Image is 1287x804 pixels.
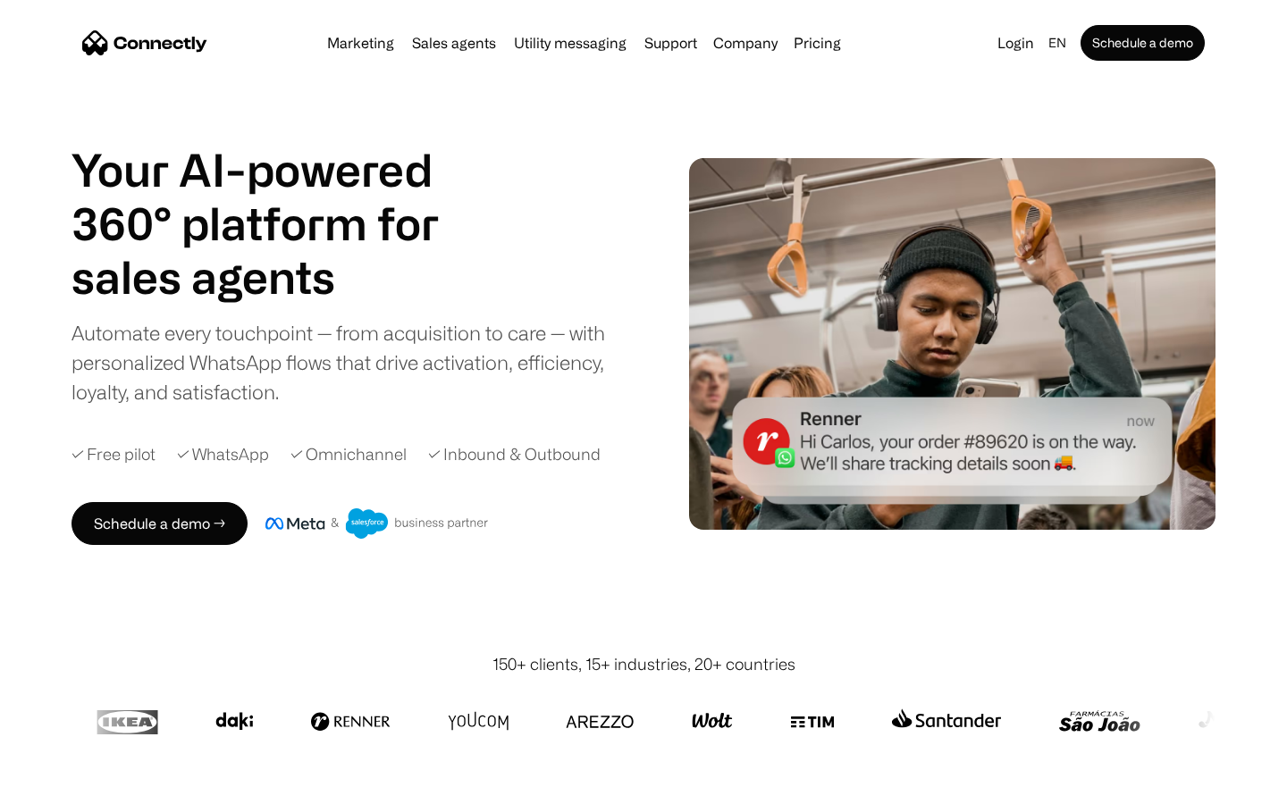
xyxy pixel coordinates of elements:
[18,771,107,798] aside: Language selected: English
[990,30,1041,55] a: Login
[71,502,248,545] a: Schedule a demo →
[71,250,483,304] div: 1 of 4
[492,652,795,676] div: 150+ clients, 15+ industries, 20+ countries
[177,442,269,466] div: ✓ WhatsApp
[1048,30,1066,55] div: en
[708,30,783,55] div: Company
[82,29,207,56] a: home
[71,442,156,466] div: ✓ Free pilot
[71,250,483,304] div: carousel
[405,36,503,50] a: Sales agents
[36,773,107,798] ul: Language list
[637,36,704,50] a: Support
[1041,30,1077,55] div: en
[428,442,601,466] div: ✓ Inbound & Outbound
[290,442,407,466] div: ✓ Omnichannel
[265,508,489,539] img: Meta and Salesforce business partner badge.
[71,250,483,304] h1: sales agents
[507,36,634,50] a: Utility messaging
[71,143,483,250] h1: Your AI-powered 360° platform for
[1081,25,1205,61] a: Schedule a demo
[320,36,401,50] a: Marketing
[71,318,635,406] div: Automate every touchpoint — from acquisition to care — with personalized WhatsApp flows that driv...
[713,30,778,55] div: Company
[786,36,848,50] a: Pricing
